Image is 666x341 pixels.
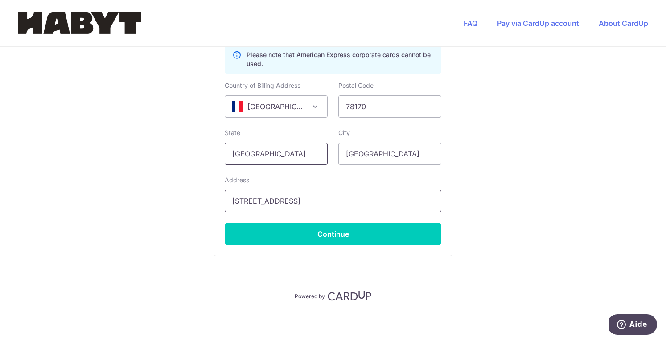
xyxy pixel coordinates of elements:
label: City [338,128,350,137]
label: Postal Code [338,81,374,90]
a: FAQ [464,19,477,28]
label: Address [225,176,249,185]
iframe: Ouvre un widget dans lequel vous pouvez trouver plus d’informations [609,314,657,337]
img: CardUp [328,290,371,301]
span: France [225,96,327,117]
input: Example 123456 [338,95,441,118]
label: State [225,128,240,137]
span: France [225,95,328,118]
a: Pay via CardUp account [497,19,579,28]
button: Continue [225,223,441,245]
a: About CardUp [599,19,648,28]
label: Country of Billing Address [225,81,300,90]
p: Please note that American Express corporate cards cannot be used. [247,50,434,68]
p: Powered by [295,291,325,300]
